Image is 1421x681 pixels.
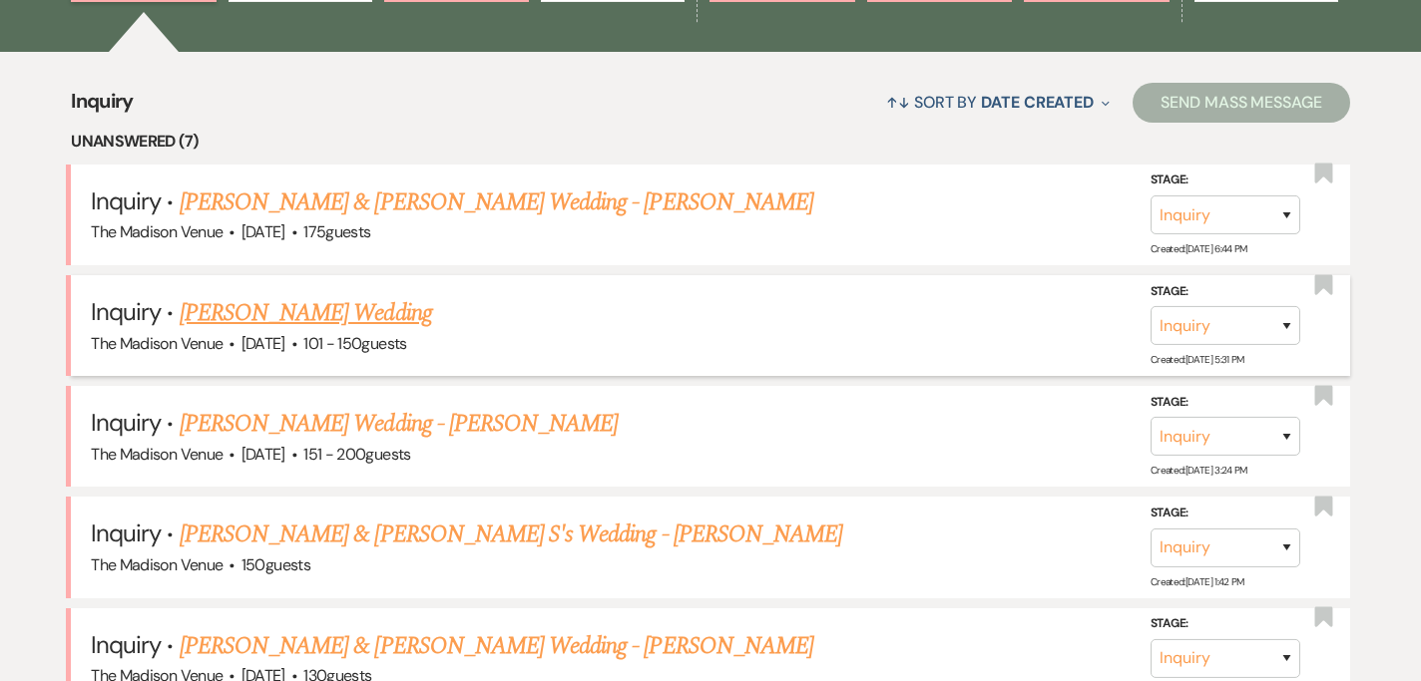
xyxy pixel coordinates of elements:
[1151,613,1300,635] label: Stage:
[91,296,161,327] span: Inquiry
[180,295,432,331] a: [PERSON_NAME] Wedding
[303,444,410,465] span: 151 - 200 guests
[1151,242,1247,255] span: Created: [DATE] 6:44 PM
[303,221,370,242] span: 175 guests
[91,444,223,465] span: The Madison Venue
[91,185,161,216] span: Inquiry
[1133,83,1350,123] button: Send Mass Message
[241,554,310,575] span: 150 guests
[91,517,161,548] span: Inquiry
[1151,353,1244,366] span: Created: [DATE] 5:31 PM
[241,333,285,354] span: [DATE]
[91,333,223,354] span: The Madison Venue
[1151,574,1244,587] span: Created: [DATE] 1:42 PM
[241,444,285,465] span: [DATE]
[886,92,910,113] span: ↑↓
[91,629,161,660] span: Inquiry
[91,407,161,438] span: Inquiry
[180,184,813,220] a: [PERSON_NAME] & [PERSON_NAME] Wedding - [PERSON_NAME]
[71,129,1350,155] li: Unanswered (7)
[1151,170,1300,191] label: Stage:
[91,554,223,575] span: The Madison Venue
[180,406,618,442] a: [PERSON_NAME] Wedding - [PERSON_NAME]
[1151,464,1247,477] span: Created: [DATE] 3:24 PM
[180,628,813,664] a: [PERSON_NAME] & [PERSON_NAME] Wedding - [PERSON_NAME]
[981,92,1094,113] span: Date Created
[91,221,223,242] span: The Madison Venue
[1151,281,1300,303] label: Stage:
[1151,503,1300,524] label: Stage:
[1151,392,1300,414] label: Stage:
[71,86,134,129] span: Inquiry
[878,76,1118,129] button: Sort By Date Created
[303,333,406,354] span: 101 - 150 guests
[241,221,285,242] span: [DATE]
[180,516,842,552] a: [PERSON_NAME] & [PERSON_NAME] S's Wedding - [PERSON_NAME]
